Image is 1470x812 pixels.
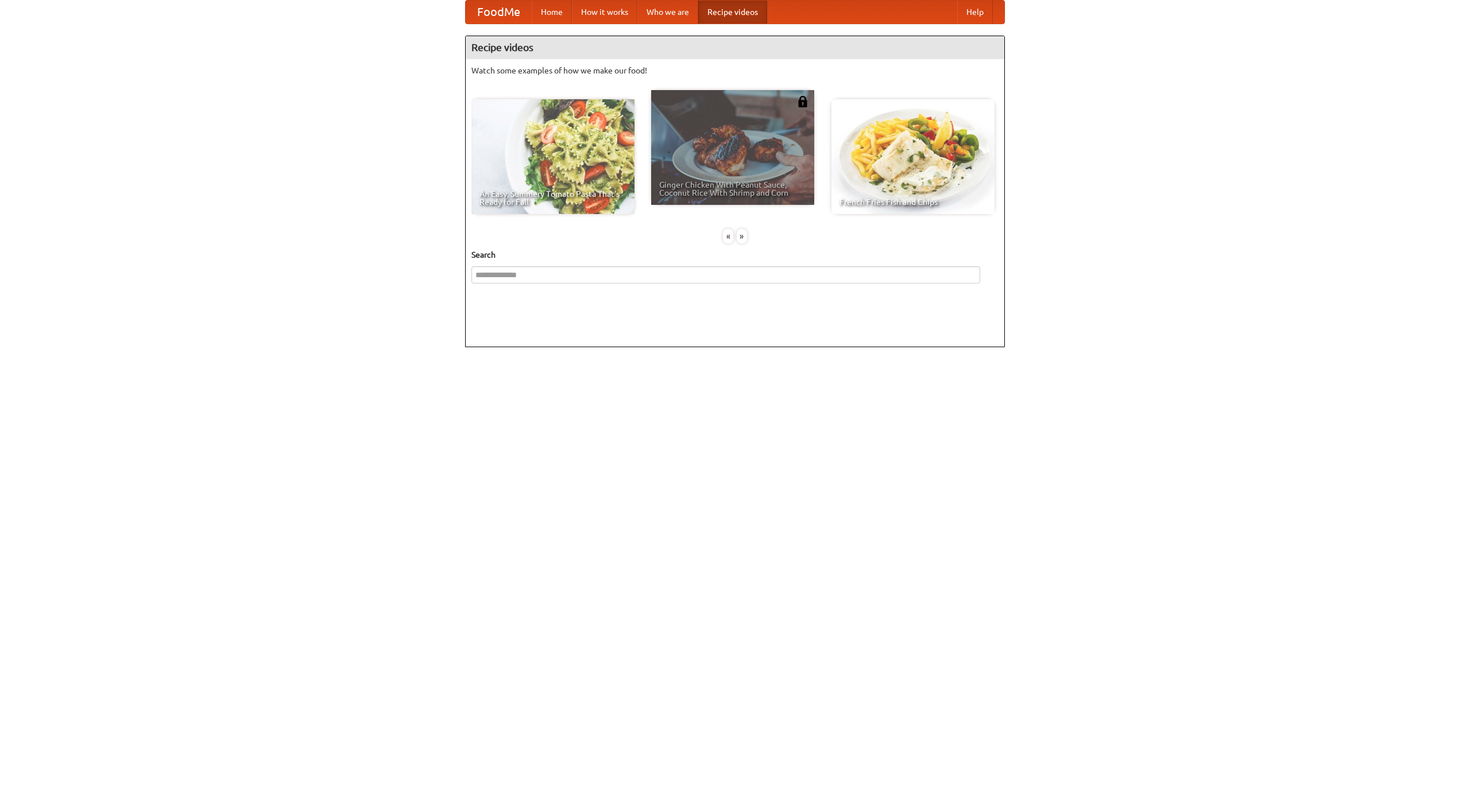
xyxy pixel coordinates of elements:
[698,1,767,24] a: Recipe videos
[737,229,747,243] div: »
[831,99,995,214] a: French Fries Fish and Chips
[572,1,637,24] a: How it works
[840,198,987,206] span: French Fries Fish and Chips
[957,1,993,24] a: Help
[471,99,635,214] a: An Easy, Summery Tomato Pasta That's Ready for Fall
[471,65,999,76] p: Watch some examples of how we make our food!
[479,190,626,206] span: An Easy, Summery Tomato Pasta That's Ready for Fall
[532,1,572,24] a: Home
[797,96,808,107] img: 483408.png
[723,229,733,243] div: «
[466,1,532,24] a: FoodMe
[637,1,698,24] a: Who we are
[471,249,999,261] h5: Search
[466,36,1004,59] h4: Recipe videos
